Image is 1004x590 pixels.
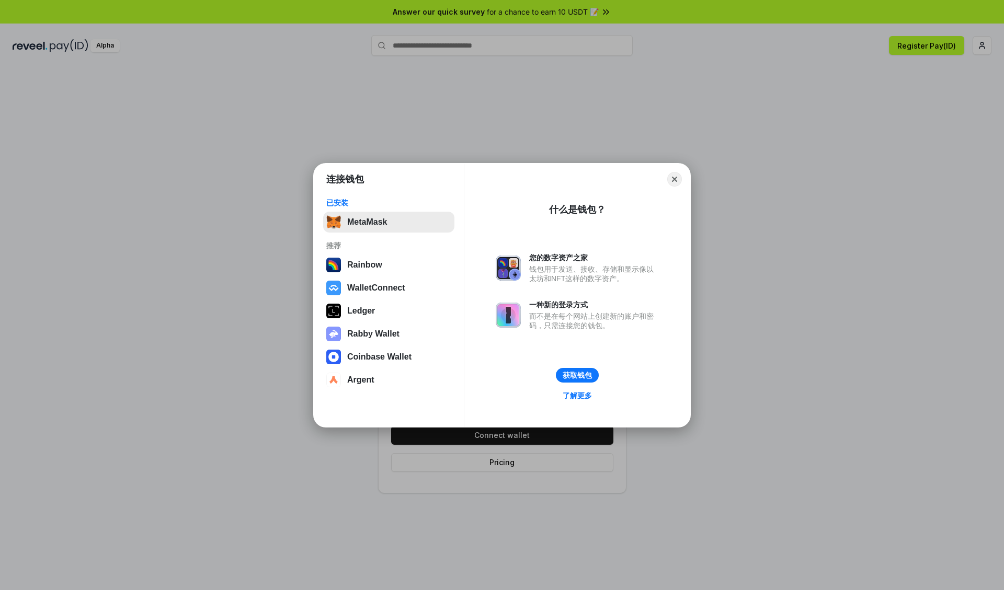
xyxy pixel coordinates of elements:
[563,391,592,400] div: 了解更多
[323,277,454,298] button: WalletConnect
[529,300,659,309] div: 一种新的登录方式
[529,264,659,283] div: 钱包用于发送、接收、存储和显示像以太坊和NFT这样的数字资产。
[496,303,521,328] img: svg+xml,%3Csvg%20xmlns%3D%22http%3A%2F%2Fwww.w3.org%2F2000%2Fsvg%22%20fill%3D%22none%22%20viewBox...
[529,311,659,330] div: 而不是在每个网站上创建新的账户和密码，只需连接您的钱包。
[326,304,341,318] img: svg+xml,%3Csvg%20xmlns%3D%22http%3A%2F%2Fwww.w3.org%2F2000%2Fsvg%22%20width%3D%2228%22%20height%3...
[667,172,682,187] button: Close
[326,281,341,295] img: svg+xml,%3Csvg%20width%3D%2228%22%20height%3D%2228%22%20viewBox%3D%220%200%2028%2028%22%20fill%3D...
[326,173,364,186] h1: 连接钱包
[323,346,454,367] button: Coinbase Wallet
[323,323,454,344] button: Rabby Wallet
[347,260,382,270] div: Rainbow
[556,389,598,402] a: 了解更多
[326,350,341,364] img: svg+xml,%3Csvg%20width%3D%2228%22%20height%3D%2228%22%20viewBox%3D%220%200%2028%2028%22%20fill%3D...
[326,198,451,207] div: 已安装
[347,329,400,339] div: Rabby Wallet
[323,369,454,390] button: Argent
[347,217,387,227] div: MetaMask
[323,254,454,275] button: Rainbow
[326,215,341,229] img: svg+xml,%3Csvg%20fill%3D%22none%22%20height%3D%2233%22%20viewBox%3D%220%200%2035%2033%22%20width%...
[326,373,341,387] img: svg+xml,%3Csvg%20width%3D%2228%22%20height%3D%2228%22%20viewBox%3D%220%200%2028%2028%22%20fill%3D...
[323,300,454,321] button: Ledger
[496,256,521,281] img: svg+xml,%3Csvg%20xmlns%3D%22http%3A%2F%2Fwww.w3.org%2F2000%2Fsvg%22%20fill%3D%22none%22%20viewBox...
[326,327,341,341] img: svg+xml,%3Csvg%20xmlns%3D%22http%3A%2F%2Fwww.w3.org%2F2000%2Fsvg%22%20fill%3D%22none%22%20viewBox...
[347,306,375,316] div: Ledger
[347,352,412,362] div: Coinbase Wallet
[529,253,659,262] div: 您的数字资产之家
[347,283,405,293] div: WalletConnect
[549,203,606,216] div: 什么是钱包？
[326,241,451,250] div: 推荐
[323,212,454,233] button: MetaMask
[326,258,341,272] img: svg+xml,%3Csvg%20width%3D%22120%22%20height%3D%22120%22%20viewBox%3D%220%200%20120%20120%22%20fil...
[563,371,592,380] div: 获取钱包
[556,368,599,383] button: 获取钱包
[347,375,374,385] div: Argent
